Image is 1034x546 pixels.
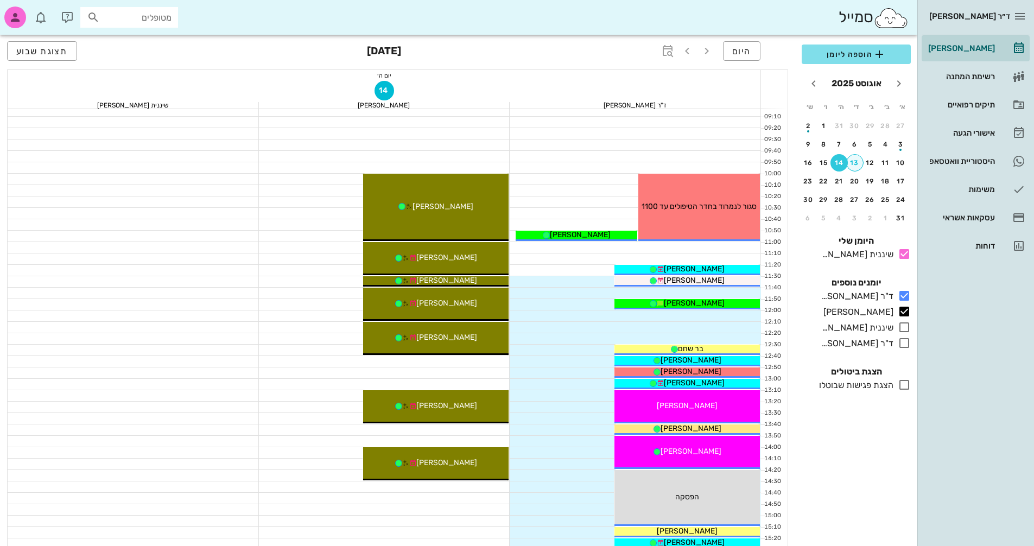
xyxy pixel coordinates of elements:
div: 10:00 [761,169,783,179]
button: 17 [892,173,910,190]
button: 5 [815,209,833,227]
div: 11:10 [761,249,783,258]
div: 09:30 [761,135,783,144]
div: שיננית [PERSON_NAME] [817,248,893,261]
button: 3 [846,209,864,227]
button: 30 [846,117,864,135]
div: 12:10 [761,318,783,327]
button: 31 [830,117,848,135]
span: [PERSON_NAME] [416,299,477,308]
div: שיננית [PERSON_NAME] [8,102,258,109]
div: 1 [815,122,833,130]
button: הוספה ליומן [802,45,911,64]
button: 4 [877,136,895,153]
div: 10:20 [761,192,783,201]
button: 28 [830,191,848,208]
div: 2 [800,122,817,130]
div: 12:30 [761,340,783,350]
span: [PERSON_NAME] [661,424,721,433]
span: [PERSON_NAME] [416,253,477,262]
div: 27 [846,196,864,204]
button: 24 [892,191,910,208]
h4: יומנים נוספים [802,276,911,289]
div: אישורי הגעה [926,129,995,137]
div: 15 [815,159,833,167]
h4: היומן שלי [802,234,911,247]
div: 4 [830,214,848,222]
button: 29 [861,117,879,135]
span: [PERSON_NAME] [664,378,725,388]
button: 28 [877,117,895,135]
button: 14 [830,154,848,172]
span: הוספה ליומן [810,48,902,61]
div: 13:50 [761,431,783,441]
button: 27 [846,191,864,208]
button: חודש הבא [804,74,823,93]
span: הפסקה [675,492,699,501]
button: 23 [800,173,817,190]
a: אישורי הגעה [922,120,1030,146]
span: [PERSON_NAME] [661,367,721,376]
div: 9 [800,141,817,148]
div: 12:40 [761,352,783,361]
button: 3 [892,136,910,153]
span: תג [32,9,39,15]
div: 5 [861,141,879,148]
button: 1 [877,209,895,227]
div: 16 [800,159,817,167]
div: 14 [830,159,848,167]
th: ו׳ [818,98,832,116]
div: 2 [861,214,879,222]
div: 14:20 [761,466,783,475]
div: היסטוריית וואטסאפ [926,157,995,166]
span: [PERSON_NAME] [416,276,477,285]
button: 27 [892,117,910,135]
div: עסקאות אשראי [926,213,995,222]
button: 10 [892,154,910,172]
div: [PERSON_NAME] [819,306,893,319]
button: 15 [815,154,833,172]
div: 24 [892,196,910,204]
div: 14:00 [761,443,783,452]
div: 14:50 [761,500,783,509]
div: 13:10 [761,386,783,395]
h4: הצגת ביטולים [802,365,911,378]
div: 10:50 [761,226,783,236]
div: 15:10 [761,523,783,532]
div: ד"ר [PERSON_NAME] [817,290,893,303]
div: 17 [892,177,910,185]
div: סמייל [839,6,909,29]
button: 5 [861,136,879,153]
div: 13:00 [761,374,783,384]
span: תצוגת שבוע [16,46,68,56]
div: 5 [815,214,833,222]
div: 10:40 [761,215,783,224]
div: 12:20 [761,329,783,338]
span: [PERSON_NAME] [416,458,477,467]
button: 13 [846,154,864,172]
th: ד׳ [849,98,863,116]
a: רשימת המתנה [922,64,1030,90]
button: 11 [877,154,895,172]
div: 15:00 [761,511,783,520]
div: יום ה׳ [8,70,760,81]
button: 26 [861,191,879,208]
div: [PERSON_NAME] [926,44,995,53]
div: 13:30 [761,409,783,418]
button: 9 [800,136,817,153]
button: 2 [800,117,817,135]
button: 12 [861,154,879,172]
div: 3 [846,214,864,222]
div: 31 [892,214,910,222]
div: 29 [861,122,879,130]
button: 30 [800,191,817,208]
span: [PERSON_NAME] [664,264,725,274]
div: 14:10 [761,454,783,464]
th: ג׳ [865,98,879,116]
div: שיננית [PERSON_NAME] [817,321,893,334]
span: 14 [375,86,394,95]
button: 31 [892,209,910,227]
span: [PERSON_NAME] [657,526,718,536]
span: [PERSON_NAME] [416,401,477,410]
div: 20 [846,177,864,185]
